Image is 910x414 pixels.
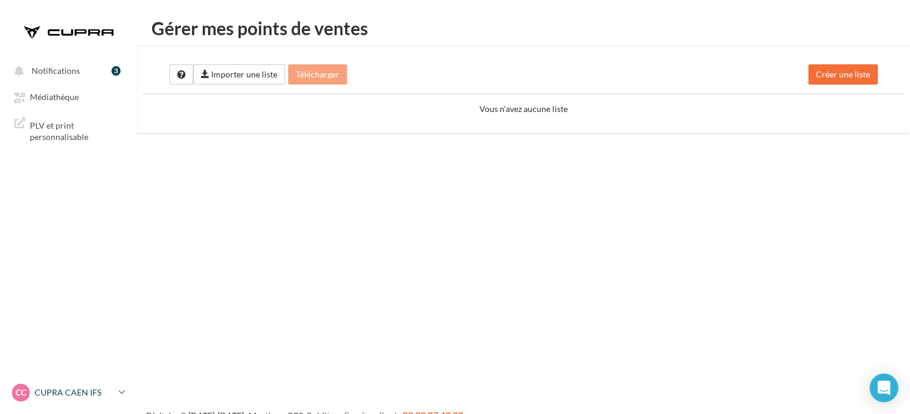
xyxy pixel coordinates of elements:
[112,66,120,76] div: 3
[35,387,114,399] p: CUPRA CAEN IFS
[160,103,887,115] p: Vous n'avez aucune liste
[7,60,125,81] button: Notifications 3
[16,387,26,399] span: CC
[211,69,277,79] span: Importer une liste
[30,117,123,143] span: PLV et print personnalisable
[288,64,347,85] button: Télécharger
[32,66,80,76] span: Notifications
[7,86,130,107] a: Médiathèque
[137,19,910,37] h1: Gérer mes points de ventes
[869,373,898,402] div: Open Intercom Messenger
[30,92,79,102] span: Médiathèque
[7,113,130,148] a: PLV et print personnalisable
[808,64,878,85] button: Créer une liste
[10,381,128,404] a: CC CUPRA CAEN IFS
